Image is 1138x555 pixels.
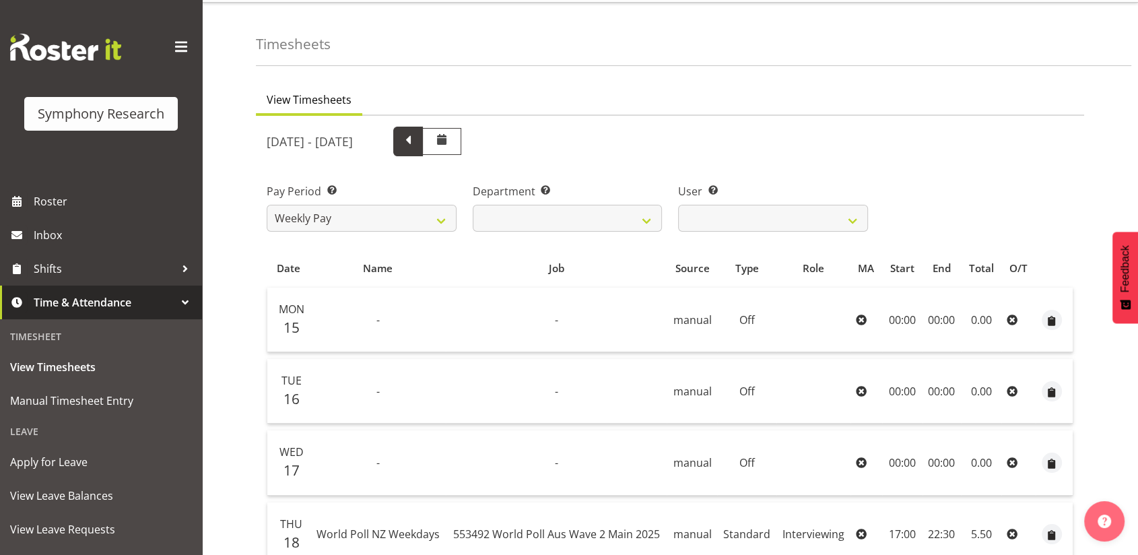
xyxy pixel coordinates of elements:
[923,359,961,424] td: 00:00
[283,461,300,480] span: 17
[34,225,195,245] span: Inbox
[3,479,199,513] a: View Leave Balances
[10,391,192,411] span: Manual Timesheet Entry
[3,445,199,479] a: Apply for Leave
[283,318,300,337] span: 15
[1119,245,1131,292] span: Feedback
[277,261,300,276] span: Date
[923,288,961,352] td: 00:00
[549,261,564,276] span: Job
[933,261,951,276] span: End
[3,350,199,384] a: View Timesheets
[1009,261,1028,276] span: O/T
[882,359,923,424] td: 00:00
[882,288,923,352] td: 00:00
[3,384,199,418] a: Manual Timesheet Entry
[281,373,302,388] span: Tue
[890,261,914,276] span: Start
[961,288,1002,352] td: 0.00
[279,445,304,459] span: Wed
[717,288,776,352] td: Off
[3,418,199,445] div: Leave
[735,261,759,276] span: Type
[882,430,923,495] td: 00:00
[1098,515,1111,528] img: help-xxl-2.png
[10,519,192,540] span: View Leave Requests
[34,259,175,279] span: Shifts
[283,533,300,552] span: 18
[267,92,352,108] span: View Timesheets
[673,384,711,399] span: manual
[256,36,331,52] h4: Timesheets
[38,104,164,124] div: Symphony Research
[782,527,844,542] span: Interviewing
[969,261,994,276] span: Total
[283,389,300,408] span: 16
[678,183,868,199] label: User
[923,430,961,495] td: 00:00
[363,261,393,276] span: Name
[280,517,302,531] span: Thu
[376,313,380,327] span: -
[555,313,558,327] span: -
[803,261,824,276] span: Role
[34,292,175,313] span: Time & Attendance
[555,384,558,399] span: -
[673,313,711,327] span: manual
[961,430,1002,495] td: 0.00
[555,455,558,470] span: -
[10,486,192,506] span: View Leave Balances
[10,34,121,61] img: Rosterit website logo
[279,302,304,317] span: Mon
[10,357,192,377] span: View Timesheets
[267,134,353,149] h5: [DATE] - [DATE]
[673,527,711,542] span: manual
[376,384,380,399] span: -
[858,261,874,276] span: MA
[961,359,1002,424] td: 0.00
[473,183,663,199] label: Department
[675,261,709,276] span: Source
[376,455,380,470] span: -
[3,513,199,546] a: View Leave Requests
[34,191,195,211] span: Roster
[717,359,776,424] td: Off
[267,183,457,199] label: Pay Period
[673,455,711,470] span: manual
[3,323,199,350] div: Timesheet
[1112,232,1138,323] button: Feedback - Show survey
[316,527,440,542] span: World Poll NZ Weekdays
[10,452,192,472] span: Apply for Leave
[453,527,660,542] span: 553492 World Poll Aus Wave 2 Main 2025
[717,430,776,495] td: Off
